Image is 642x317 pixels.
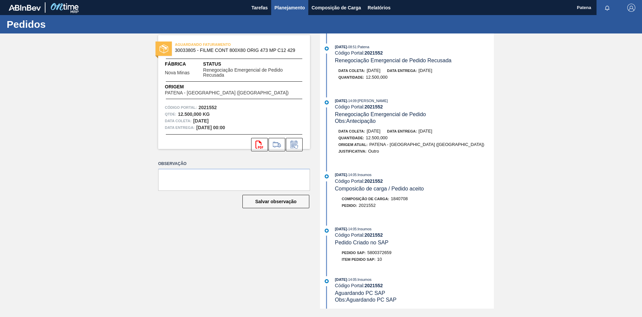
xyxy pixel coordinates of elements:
span: Tarefas [251,4,268,12]
span: Código Portal: [165,104,197,111]
strong: 2021552 [364,104,383,109]
span: Renegociação Emergencial de Pedido Recusada [203,68,303,78]
span: PATENA - [GEOGRAPHIC_DATA] ([GEOGRAPHIC_DATA]) [165,90,289,95]
span: : [PERSON_NAME] [356,99,388,103]
button: Salvar observação [242,195,309,208]
strong: 2021552 [199,105,217,110]
span: 12.500,000 [366,75,388,80]
img: atual [325,47,329,51]
span: Composicão de carga / Pedido aceito [335,186,424,191]
span: Obs: Aguardando PC SAP [335,297,397,303]
span: Data entrega: [165,124,195,131]
span: AGUARDANDO FATURAMENTO [175,41,269,48]
span: Nova Minas [165,70,190,75]
strong: 2021552 [364,178,383,184]
img: Logout [627,4,635,12]
span: - 14:05 [347,278,356,282]
span: [DATE] [367,68,381,73]
strong: 12.500,000 KG [178,111,210,117]
span: : Patena [356,45,369,49]
span: Origem Atual: [338,143,367,147]
span: Quantidade : [338,136,364,140]
label: Observação [158,159,310,169]
span: - 14:09 [347,99,356,103]
div: Código Portal: [335,283,494,288]
span: Item pedido SAP: [342,257,376,261]
span: Renegociação Emergencial de Pedido Recusada [335,58,452,63]
span: [DATE] [335,45,347,49]
span: 12.500,000 [366,135,388,140]
strong: [DATE] [193,118,209,124]
span: 10 [377,257,382,262]
span: Composição de Carga : [342,197,389,201]
span: Pedido : [342,204,357,208]
span: [DATE] [335,278,347,282]
div: Informar alteração no pedido [286,138,303,151]
span: - 14:05 [347,227,356,231]
span: Qtde : [165,111,176,117]
img: atual [325,100,329,104]
span: [DATE] [419,68,432,73]
span: 1840708 [391,196,408,201]
span: - 08:51 [347,45,356,49]
strong: [DATE] 00:00 [196,125,225,130]
span: Justificativa: [338,149,366,153]
div: Código Portal: [335,50,494,56]
span: Data entrega: [387,129,417,133]
span: Fábrica [165,61,203,68]
img: status [159,45,168,53]
span: 5800372659 [367,250,392,255]
span: Data entrega: [387,69,417,73]
span: Quantidade : [338,75,364,79]
div: Abrir arquivo PDF [251,138,268,151]
span: Data coleta: [338,69,365,73]
div: Código Portal: [335,178,494,184]
span: : Insumos [356,278,371,282]
span: Obs: Antecipação [335,118,376,124]
span: [DATE] [335,173,347,177]
span: 30033805 - FILME CONT 800X80 ORIG 473 MP C12 429 [175,48,296,53]
span: [DATE] [335,227,347,231]
h1: Pedidos [7,20,125,28]
span: : Insumos [356,227,371,231]
strong: 2021552 [364,50,383,56]
div: Código Portal: [335,104,494,109]
div: Código Portal: [335,232,494,238]
span: Outro [368,149,379,154]
span: - 14:05 [347,173,356,177]
span: PATENA - [GEOGRAPHIC_DATA] ([GEOGRAPHIC_DATA]) [369,142,484,147]
span: Pedido Criado no SAP [335,240,389,245]
span: [DATE] [335,99,347,103]
span: Pedido SAP: [342,251,366,255]
span: Origem [165,83,303,90]
span: [DATE] [419,129,432,134]
strong: 2021552 [364,283,383,288]
img: atual [325,279,329,283]
img: atual [325,174,329,178]
span: Status [203,61,303,68]
span: : Insumos [356,173,371,177]
span: Composição de Carga [312,4,361,12]
span: Aguardando PC SAP [335,290,385,296]
strong: 2021552 [364,232,383,238]
span: 2021552 [359,203,376,208]
span: [DATE] [367,129,381,134]
span: Relatórios [368,4,391,12]
span: Renegociação Emergencial de Pedido [335,111,426,117]
img: atual [325,229,329,233]
div: Ir para Composição de Carga [269,138,285,151]
span: Planejamento [275,4,305,12]
button: Notificações [597,3,618,12]
img: TNhmsLtSVTkK8tSr43FrP2fwEKptu5GPRR3wAAAABJRU5ErkJggg== [9,5,41,11]
span: Data coleta: [165,117,192,124]
span: Data coleta: [338,129,365,133]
